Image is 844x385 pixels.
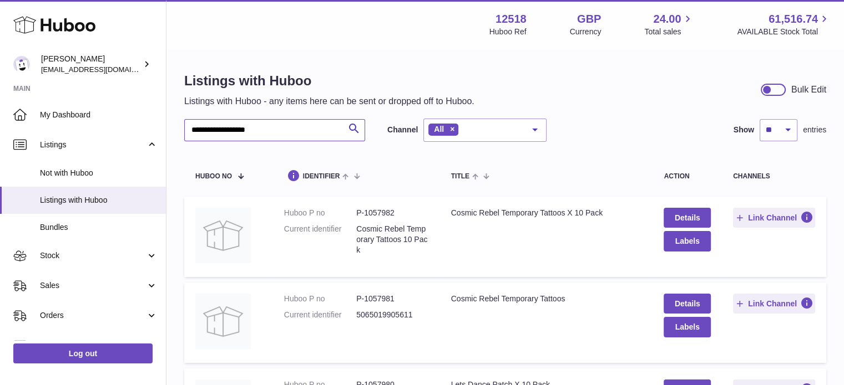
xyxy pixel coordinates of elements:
span: Sales [40,280,146,291]
span: Listings [40,140,146,150]
div: Bulk Edit [791,84,826,96]
span: Not with Huboo [40,168,158,178]
label: Show [734,125,754,135]
button: Link Channel [733,294,815,314]
span: Stock [40,250,146,261]
span: My Dashboard [40,110,158,120]
span: entries [803,125,826,135]
button: Link Channel [733,208,815,228]
span: Total sales [644,27,694,37]
span: All [434,125,444,134]
button: Labels [664,231,710,251]
a: 61,516.74 AVAILABLE Stock Total [737,12,831,37]
dd: 5065019905611 [356,310,428,320]
span: identifier [303,173,340,180]
label: Channel [387,125,418,135]
span: Usage [40,340,158,351]
img: internalAdmin-12518@internal.huboo.com [13,56,30,73]
span: Huboo no [195,173,232,180]
p: Listings with Huboo - any items here can be sent or dropped off to Huboo. [184,95,474,107]
div: Currency [570,27,602,37]
dd: Cosmic Rebel Temporary Tattoos 10 Pack [356,224,428,255]
div: Huboo Ref [489,27,527,37]
span: 24.00 [653,12,681,27]
dd: P-1057982 [356,208,428,218]
img: Cosmic Rebel Temporary Tattoos [195,294,251,349]
span: 61,516.74 [769,12,818,27]
img: Cosmic Rebel Temporary Tattoos X 10 Pack [195,208,251,263]
strong: GBP [577,12,601,27]
div: Cosmic Rebel Temporary Tattoos X 10 Pack [451,208,642,218]
dt: Current identifier [284,224,356,255]
span: Bundles [40,222,158,233]
a: 24.00 Total sales [644,12,694,37]
dt: Huboo P no [284,208,356,218]
span: title [451,173,469,180]
div: channels [733,173,815,180]
button: Labels [664,317,710,337]
strong: 12518 [496,12,527,27]
a: Details [664,294,710,314]
dt: Current identifier [284,310,356,320]
span: Link Channel [748,299,797,309]
dt: Huboo P no [284,294,356,304]
h1: Listings with Huboo [184,72,474,90]
span: Listings with Huboo [40,195,158,206]
span: Link Channel [748,213,797,223]
span: Orders [40,310,146,321]
div: [PERSON_NAME] [41,54,141,75]
span: AVAILABLE Stock Total [737,27,831,37]
span: [EMAIL_ADDRESS][DOMAIN_NAME] [41,65,163,74]
a: Log out [13,343,153,363]
div: Cosmic Rebel Temporary Tattoos [451,294,642,304]
div: action [664,173,710,180]
dd: P-1057981 [356,294,428,304]
a: Details [664,208,710,228]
